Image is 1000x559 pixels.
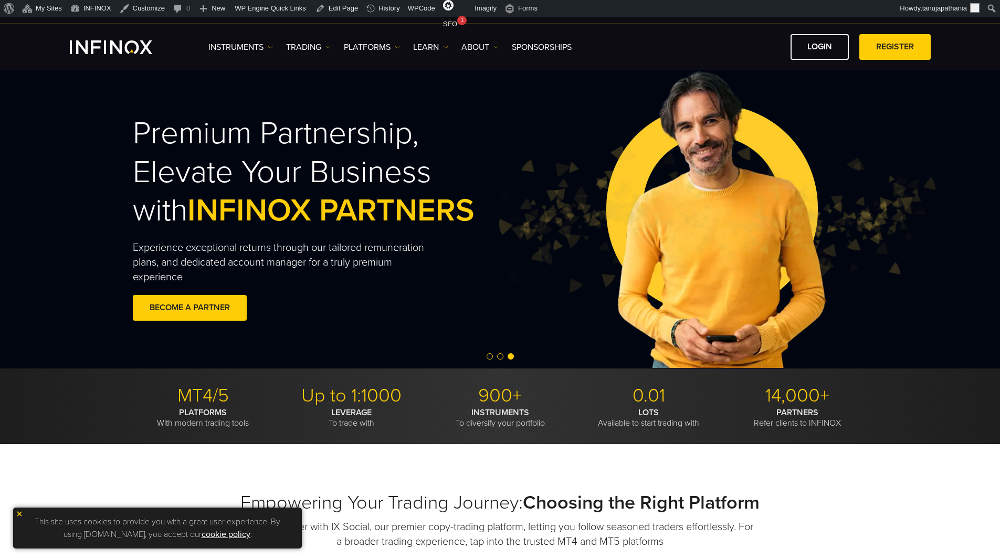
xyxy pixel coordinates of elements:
[133,240,445,284] p: Experience exceptional returns through our tailored remuneration plans, and dedicated account man...
[179,407,227,418] strong: PLATFORMS
[487,353,493,360] span: Go to slide 1
[281,384,422,407] p: Up to 1:1000
[471,407,529,418] strong: INSTRUMENTS
[430,384,571,407] p: 900+
[922,4,967,12] span: tanujapathania
[187,192,475,229] span: INFINOX PARTNERS
[133,114,522,230] h2: Premium Partnership, Elevate Your Business with
[523,491,760,514] strong: Choosing the Right Platform
[16,510,23,518] img: yellow close icon
[461,41,499,54] a: ABOUT
[512,41,572,54] a: SPONSORSHIPS
[202,529,250,540] a: cookie policy
[457,16,467,25] div: 1
[508,353,514,360] span: Go to slide 3
[727,407,868,428] p: Refer clients to INFINOX
[133,295,247,321] a: BECOME A PARTNER
[638,407,659,418] strong: LOTS
[331,407,372,418] strong: LEVERAGE
[70,40,177,54] a: INFINOX Logo
[430,407,571,428] p: To diversify your portfolio
[578,384,719,407] p: 0.01
[413,41,448,54] a: Learn
[727,384,868,407] p: 14,000+
[281,407,422,428] p: To trade with
[497,353,503,360] span: Go to slide 2
[776,407,818,418] strong: PARTNERS
[246,520,755,549] p: Trade smarter with IX Social, our premier copy-trading platform, letting you follow seasoned trad...
[443,20,457,28] span: SEO
[208,41,273,54] a: Instruments
[791,34,849,60] a: LOGIN
[18,513,297,543] p: This site uses cookies to provide you with a great user experience. By using [DOMAIN_NAME], you a...
[344,41,400,54] a: PLATFORMS
[133,407,273,428] p: With modern trading tools
[859,34,931,60] a: REGISTER
[578,407,719,428] p: Available to start trading with
[286,41,331,54] a: TRADING
[133,384,273,407] p: MT4/5
[133,491,868,514] h2: Empowering Your Trading Journey:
